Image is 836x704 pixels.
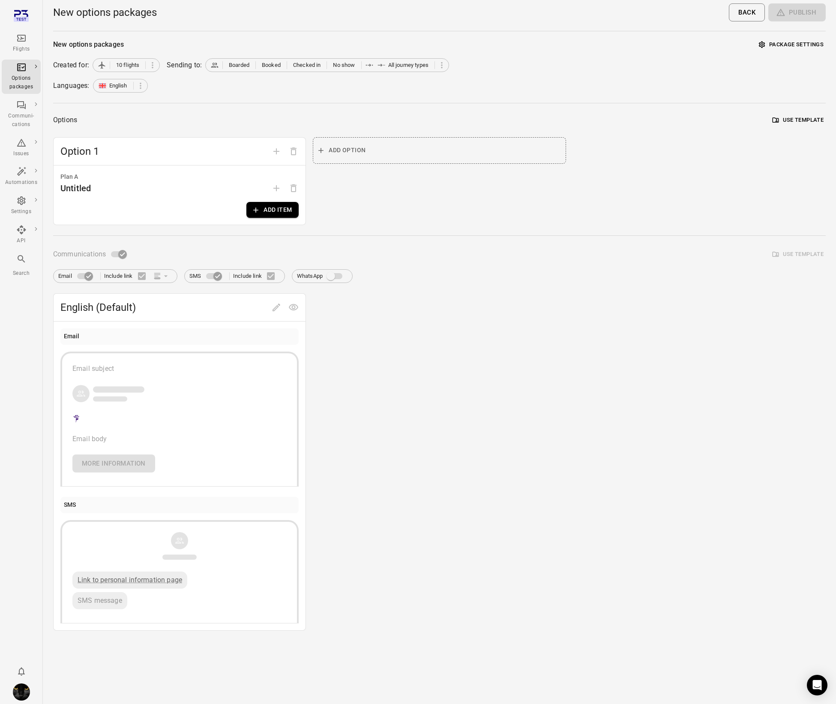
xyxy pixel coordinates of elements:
[388,61,429,69] span: All journey types
[268,303,285,311] span: Edit
[2,164,41,190] a: Automations
[5,269,37,278] div: Search
[9,680,33,704] button: Iris
[189,268,226,284] label: SMS
[297,268,348,284] label: WhatsApp
[757,38,826,51] button: Package settings
[268,147,285,155] span: Add option
[53,6,157,19] h1: New options packages
[53,81,90,91] div: Languages:
[13,683,30,701] img: images
[5,237,37,245] div: API
[60,172,299,182] div: Plan A
[53,60,89,70] div: Created for:
[60,181,91,195] div: Untitled
[2,251,41,280] button: Search
[93,79,148,93] div: English
[2,60,41,94] a: Options packages
[2,97,41,132] a: Communi-cations
[205,58,449,72] div: BoardedBookedChecked inNo showAll journey types
[5,150,37,158] div: Issues
[285,303,302,311] span: Preview
[53,248,106,260] span: Communications
[2,193,41,219] a: Settings
[13,663,30,680] button: Notifications
[770,114,826,127] button: Use template
[229,61,249,69] span: Boarded
[5,112,37,129] div: Communi-cations
[64,332,80,341] div: Email
[60,301,268,314] span: English (Default)
[53,39,124,50] div: New options packages
[5,178,37,187] div: Automations
[729,3,765,21] button: Back
[64,500,76,510] div: SMS
[116,61,140,69] span: 10 flights
[246,202,299,218] button: Add item
[93,58,160,72] div: 10 flights
[5,74,37,91] div: Options packages
[167,60,202,70] div: Sending to:
[5,208,37,216] div: Settings
[2,135,41,161] a: Issues
[233,267,280,285] label: Include link
[262,61,281,69] span: Booked
[53,114,77,126] div: Options
[333,61,355,69] span: No show
[285,184,302,192] span: Options need to have at least one plan
[268,184,285,192] span: Add plan
[104,267,151,285] label: Include link
[807,675,827,695] div: Open Intercom Messenger
[58,268,97,284] label: Email
[293,61,321,69] span: Checked in
[60,144,268,158] span: Option 1
[2,30,41,56] a: Flights
[285,147,302,155] span: Delete option
[109,81,127,90] span: English
[5,45,37,54] div: Flights
[2,222,41,248] a: API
